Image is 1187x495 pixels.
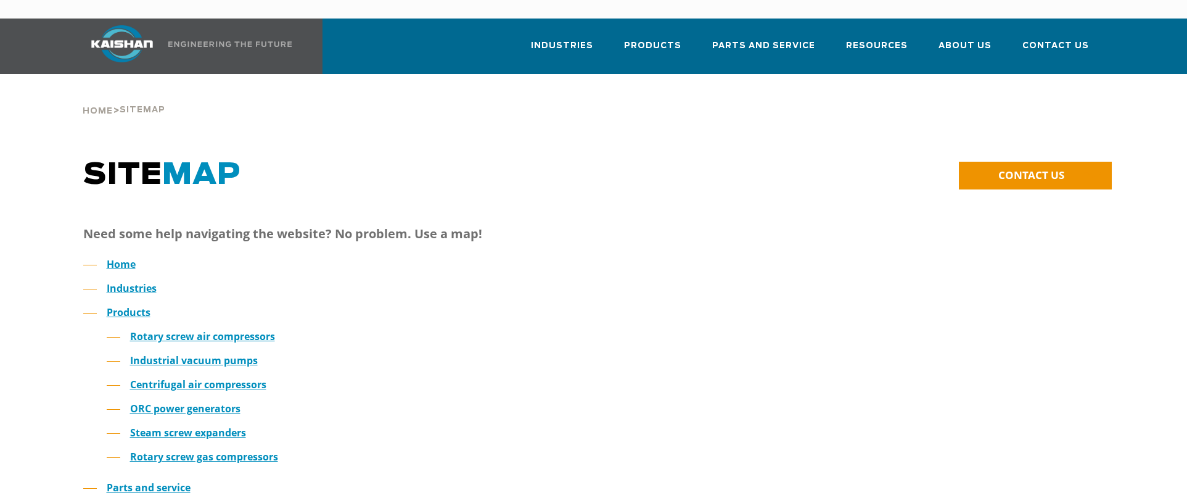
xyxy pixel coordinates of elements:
span: Resources [846,39,908,53]
a: Industrial vacuum pumps [130,354,258,367]
a: Products [624,30,681,72]
span: SITE [83,160,240,190]
span: Parts and Service [712,39,815,53]
a: Resources [846,30,908,72]
span: MAP [162,160,240,190]
strong: Need some help navigating the website? No problem. Use a map! [83,225,482,242]
a: CONTACT US [959,162,1112,189]
span: Contact Us [1022,39,1089,53]
a: Parts and Service [712,30,815,72]
a: Home [107,257,136,271]
a: Products [107,306,150,319]
span: Home [83,107,113,115]
span: Industries [531,39,593,53]
a: Kaishan USA [76,19,294,74]
a: Steam screw expanders [130,426,246,439]
a: Home [83,105,113,116]
a: About Us [939,30,992,72]
span: Sitemap [120,106,165,114]
span: About Us [939,39,992,53]
a: Industries [107,281,157,295]
span: CONTACT US [998,168,1064,182]
div: > [83,74,165,121]
a: Rotary screw air compressors [130,330,275,343]
a: Parts and service [107,481,191,494]
a: Centrifugal air compressors [130,378,266,391]
a: Industries [531,30,593,72]
a: Contact Us [1022,30,1089,72]
span: Products [624,39,681,53]
a: ORC power generators [130,402,240,415]
img: kaishan logo [76,25,168,62]
a: Rotary screw gas compressors [130,450,278,464]
img: Engineering the future [168,41,292,47]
